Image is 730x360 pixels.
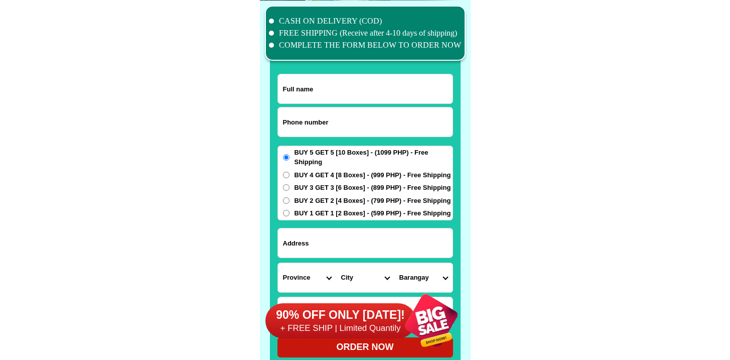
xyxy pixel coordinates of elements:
[295,148,453,167] span: BUY 5 GET 5 [10 Boxes] - (1099 PHP) - Free Shipping
[269,15,462,27] li: CASH ON DELIVERY (COD)
[269,27,462,39] li: FREE SHIPPING (Receive after 4-10 days of shipping)
[295,208,451,218] span: BUY 1 GET 1 [2 Boxes] - (599 PHP) - Free Shipping
[265,308,416,323] h6: 90% OFF ONLY [DATE]!
[283,172,289,178] input: BUY 4 GET 4 [8 Boxes] - (999 PHP) - Free Shipping
[336,263,394,292] select: Select district
[283,154,289,161] input: BUY 5 GET 5 [10 Boxes] - (1099 PHP) - Free Shipping
[283,184,289,191] input: BUY 3 GET 3 [6 Boxes] - (899 PHP) - Free Shipping
[278,228,453,258] input: Input address
[269,39,462,51] li: COMPLETE THE FORM BELOW TO ORDER NOW
[278,107,453,137] input: Input phone_number
[283,210,289,216] input: BUY 1 GET 1 [2 Boxes] - (599 PHP) - Free Shipping
[295,170,451,180] span: BUY 4 GET 4 [8 Boxes] - (999 PHP) - Free Shipping
[295,183,451,193] span: BUY 3 GET 3 [6 Boxes] - (899 PHP) - Free Shipping
[278,263,336,292] select: Select province
[278,74,453,103] input: Input full_name
[295,196,451,206] span: BUY 2 GET 2 [4 Boxes] - (799 PHP) - Free Shipping
[394,263,453,292] select: Select commune
[265,323,416,334] h6: + FREE SHIP | Limited Quantily
[283,197,289,204] input: BUY 2 GET 2 [4 Boxes] - (799 PHP) - Free Shipping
